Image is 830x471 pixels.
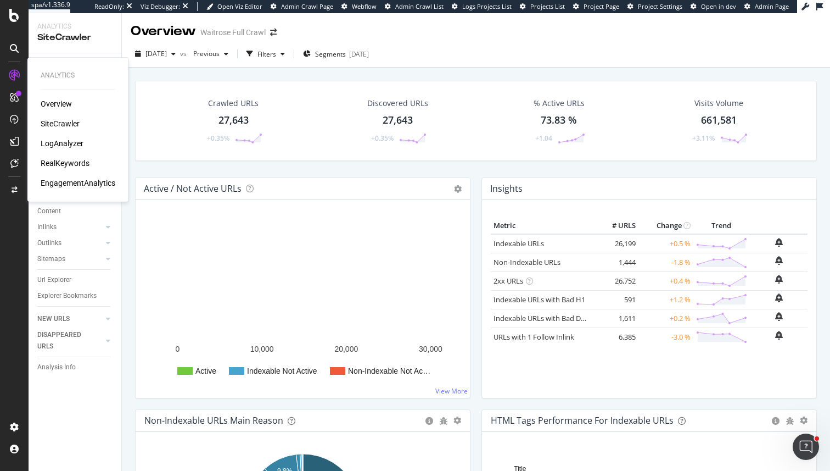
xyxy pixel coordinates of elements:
[37,237,61,249] div: Outlinks
[425,417,434,425] div: circle-info
[435,386,468,396] a: View More
[383,113,413,128] div: 27,643
[37,362,76,373] div: Analysis Info
[41,118,80,129] a: SiteCrawler
[367,98,428,109] div: Discovered URLs
[281,2,333,10] span: Admin Crawl Page
[37,221,57,233] div: Inlinks
[775,238,783,247] div: bell-plus
[595,218,638,234] th: # URLS
[520,2,565,11] a: Projects List
[638,218,693,234] th: Change
[530,2,565,10] span: Projects List
[247,367,317,375] text: Indexable Not Active
[37,253,103,265] a: Sitemaps
[595,328,638,346] td: 6,385
[771,417,780,425] div: circle-info
[37,31,113,44] div: SiteCrawler
[638,234,693,253] td: +0.5 %
[775,256,783,265] div: bell-plus
[638,328,693,346] td: -3.0 %
[755,2,789,10] span: Admin Page
[541,113,577,128] div: 73.83 %
[37,221,103,233] a: Inlinks
[744,2,789,11] a: Admin Page
[37,253,65,265] div: Sitemaps
[395,2,444,10] span: Admin Crawl List
[145,49,167,58] span: 2025 Aug. 16th
[493,313,613,323] a: Indexable URLs with Bad Description
[701,2,736,10] span: Open in dev
[131,45,180,63] button: [DATE]
[638,309,693,328] td: +0.2 %
[348,367,430,375] text: Non-Indexable Not Ac…
[144,415,283,426] div: Non-Indexable URLs Main Reason
[41,178,115,189] a: EngagementAnalytics
[37,329,93,352] div: DISAPPEARED URLS
[775,312,783,321] div: bell-plus
[242,45,289,63] button: Filters
[208,98,259,109] div: Crawled URLs
[490,181,523,196] h4: Insights
[41,98,72,109] a: Overview
[176,345,180,353] text: 0
[189,45,233,63] button: Previous
[37,290,114,302] a: Explorer Bookmarks
[493,276,523,286] a: 2xx URLs
[491,415,674,426] div: HTML Tags Performance for Indexable URLs
[131,22,196,41] div: Overview
[37,313,103,325] a: NEW URLS
[694,98,743,109] div: Visits Volume
[41,158,89,169] div: RealKeywords
[786,417,794,425] div: bug
[638,290,693,309] td: +1.2 %
[315,49,346,59] span: Segments
[41,71,115,80] div: Analytics
[37,206,61,217] div: Content
[638,2,682,10] span: Project Settings
[793,434,819,460] iframe: Intercom live chat
[37,274,114,286] a: Url Explorer
[638,271,693,290] td: +0.4 %
[493,257,560,267] a: Non-Indexable URLs
[493,332,574,342] a: URLs with 1 Follow Inlink
[349,49,369,59] div: [DATE]
[250,345,274,353] text: 10,000
[595,253,638,271] td: 1,444
[452,2,512,11] a: Logs Projects List
[638,253,693,271] td: -1.8 %
[491,218,595,234] th: Metric
[180,49,189,58] span: vs
[775,275,783,284] div: bell-plus
[775,293,783,302] div: bell-plus
[385,2,444,11] a: Admin Crawl List
[595,290,638,309] td: 591
[94,2,124,11] div: ReadOnly:
[144,181,242,196] h4: Active / Not Active URLs
[200,27,266,38] div: Waitrose Full Crawl
[419,345,442,353] text: 30,000
[141,2,180,11] div: Viz Debugger:
[299,45,373,63] button: Segments[DATE]
[195,367,216,375] text: Active
[493,295,585,304] a: Indexable URLs with Bad H1
[37,362,114,373] a: Analysis Info
[627,2,682,11] a: Project Settings
[800,417,807,424] div: gear
[217,2,262,10] span: Open Viz Editor
[691,2,736,11] a: Open in dev
[701,113,737,128] div: 661,581
[37,313,70,325] div: NEW URLS
[371,134,394,143] div: +0.35%
[41,138,83,149] a: LogAnalyzer
[595,271,638,290] td: 26,752
[341,2,377,11] a: Webflow
[144,218,461,389] svg: A chart.
[37,237,103,249] a: Outlinks
[692,134,715,143] div: +3.11%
